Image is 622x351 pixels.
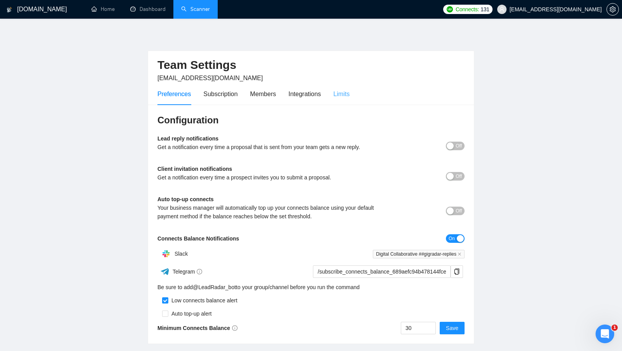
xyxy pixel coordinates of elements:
h2: Team Settings [157,57,465,73]
span: Connects: [456,5,479,14]
img: ww3wtPAAAAAElFTkSuQmCC [160,267,170,276]
b: Auto top-up connects [157,196,214,202]
span: Off [456,207,462,215]
div: Be sure to add to your group/channel before you run the command [157,283,465,291]
span: 1 [612,325,618,331]
span: Digital Collaborative ##gigradar-replies [373,250,465,258]
span: user [499,7,505,12]
span: Slack [175,251,188,257]
div: Get a notification every time a prospect invites you to submit a proposal. [157,173,388,182]
b: Minimum Connects Balance [157,325,238,331]
button: Save [440,322,465,334]
span: info-circle [197,269,202,274]
div: Limits [334,89,350,99]
span: info-circle [232,325,238,331]
b: Client invitation notifications [157,166,232,172]
img: hpQkSZIkSZIkSZIkSZIkSZIkSZIkSZIkSZIkSZIkSZIkSZIkSZIkSZIkSZIkSZIkSZIkSZIkSZIkSZIkSZIkSZIkSZIkSZIkS... [158,246,174,261]
div: Your business manager will automatically top up your connects balance using your default payment ... [157,204,388,221]
a: homeHome [91,6,115,12]
iframe: Intercom live chat [596,325,614,343]
span: Off [456,172,462,181]
a: dashboardDashboard [130,6,166,12]
img: logo [7,4,12,16]
span: Off [456,142,462,150]
span: 131 [480,5,489,14]
a: searchScanner [181,6,210,12]
div: Get a notification every time a proposal that is sent from your team gets a new reply. [157,143,388,151]
div: Low connects balance alert [168,296,238,305]
button: setting [606,3,619,16]
b: Connects Balance Notifications [157,235,239,242]
span: [EMAIL_ADDRESS][DOMAIN_NAME] [157,75,263,81]
div: Preferences [157,89,191,99]
button: copy [451,265,463,278]
div: Subscription [203,89,238,99]
span: close [458,252,461,256]
span: copy [451,269,463,275]
img: upwork-logo.png [447,6,453,12]
div: Auto top-up alert [168,309,212,318]
span: Telegram [173,269,203,275]
span: Save [446,324,458,332]
a: setting [606,6,619,12]
h3: Configuration [157,114,465,126]
b: Lead reply notifications [157,135,218,142]
span: On [449,234,455,243]
div: Integrations [288,89,321,99]
div: Members [250,89,276,99]
a: @LeadRadar_bot [193,283,236,291]
span: setting [607,6,619,12]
